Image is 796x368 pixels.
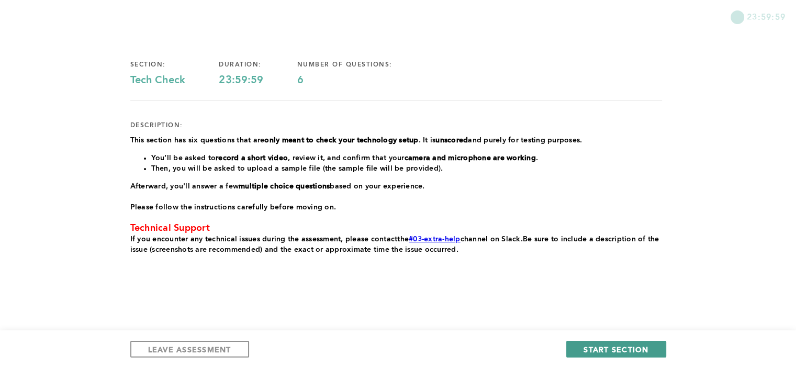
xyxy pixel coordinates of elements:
[747,10,786,23] span: 23:59:59
[219,61,297,69] div: duration:
[566,341,666,358] button: START SECTION
[216,154,288,162] strong: record a short video
[130,341,249,358] button: LEAVE ASSESSMENT
[130,202,662,213] p: Please follow the instructions carefully before moving on.
[130,181,662,192] p: Afterward, you'll answer a few based on your experience.
[130,234,662,255] p: the channel on Slack Be sure to include a description of the issue (screenshots are recommended) ...
[264,137,418,144] strong: only meant to check your technology setup
[409,236,461,243] a: #03-extra-help
[405,154,536,162] strong: camera and microphone are working
[130,135,662,146] p: This section has six questions that are . It is and purely for testing purposes.
[130,121,183,130] div: description:
[521,236,523,243] span: .
[151,153,662,163] li: You’ll be asked to , review it, and confirm that your .
[151,163,662,174] li: Then, you will be asked to upload a sample file (the sample file will be provided).
[297,74,426,87] div: 6
[435,137,468,144] strong: unscored
[297,61,426,69] div: number of questions:
[584,344,648,354] span: START SECTION
[130,61,219,69] div: section:
[219,74,297,87] div: 23:59:59
[130,224,210,233] span: Technical Support
[148,344,231,354] span: LEAVE ASSESSMENT
[130,74,219,87] div: Tech Check
[239,183,330,190] strong: multiple choice questions
[130,236,398,243] span: If you encounter any technical issues during the assessment, please contact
